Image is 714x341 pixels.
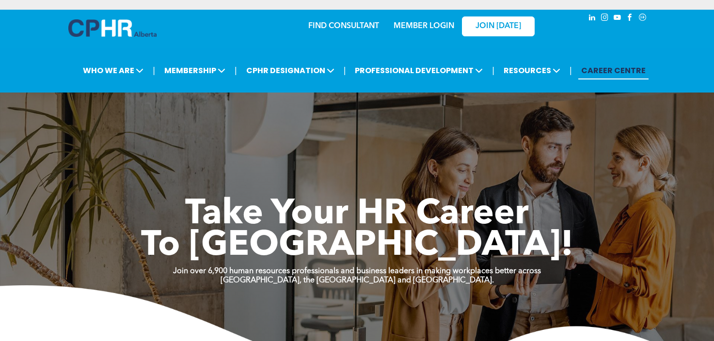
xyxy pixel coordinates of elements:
[221,277,494,284] strong: [GEOGRAPHIC_DATA], the [GEOGRAPHIC_DATA] and [GEOGRAPHIC_DATA].
[141,229,573,263] span: To [GEOGRAPHIC_DATA]!
[185,197,529,232] span: Take Your HR Career
[612,12,623,25] a: youtube
[600,12,610,25] a: instagram
[243,62,337,79] span: CPHR DESIGNATION
[625,12,635,25] a: facebook
[394,22,454,30] a: MEMBER LOGIN
[587,12,598,25] a: linkedin
[570,61,572,80] li: |
[476,22,521,31] span: JOIN [DATE]
[501,62,563,79] span: RESOURCES
[308,22,379,30] a: FIND CONSULTANT
[68,19,157,37] img: A blue and white logo for cp alberta
[173,267,541,275] strong: Join over 6,900 human resources professionals and business leaders in making workplaces better ac...
[352,62,486,79] span: PROFESSIONAL DEVELOPMENT
[462,16,535,36] a: JOIN [DATE]
[235,61,237,80] li: |
[578,62,649,79] a: CAREER CENTRE
[637,12,648,25] a: Social network
[344,61,346,80] li: |
[492,61,494,80] li: |
[153,61,155,80] li: |
[161,62,228,79] span: MEMBERSHIP
[80,62,146,79] span: WHO WE ARE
